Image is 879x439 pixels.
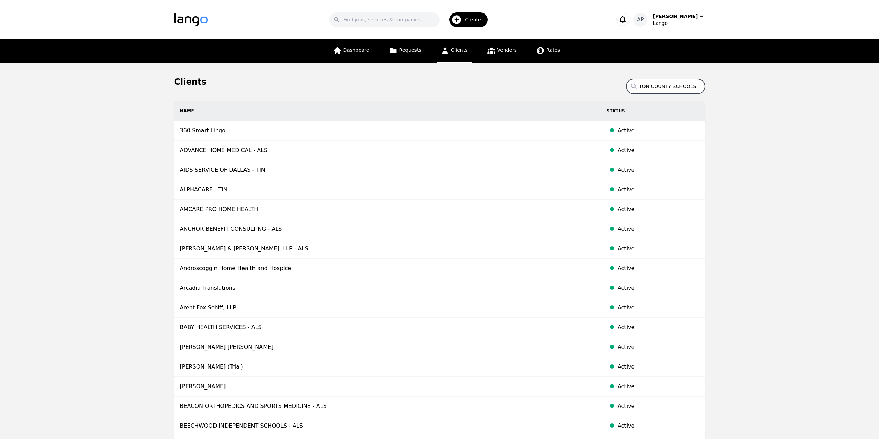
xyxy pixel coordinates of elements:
div: Active [618,422,699,430]
th: Status [601,101,705,121]
td: Androscoggin Home Health and Hospice [174,259,601,278]
a: Dashboard [329,39,374,63]
div: Active [618,126,699,135]
h1: Clients [174,76,705,87]
div: Active [618,343,699,351]
td: BEECHWOOD INDEPENDENT SCHOOLS - ALS [174,416,601,436]
div: Active [618,205,699,213]
td: AMCARE PRO HOME HEALTH [174,200,601,219]
td: ADVANCE HOME MEDICAL - ALS [174,141,601,160]
td: Arcadia Translations [174,278,601,298]
input: Search [626,79,705,94]
div: Active [618,382,699,391]
span: AP [637,16,644,24]
div: [PERSON_NAME] [653,13,698,20]
button: AP[PERSON_NAME]Lango [633,13,705,27]
td: [PERSON_NAME] & [PERSON_NAME], LLP - ALS [174,239,601,259]
td: [PERSON_NAME] (Trial) [174,357,601,377]
a: Rates [532,39,564,63]
span: Dashboard [343,47,370,53]
td: BABY HEALTH SERVICES - ALS [174,318,601,337]
input: Find jobs, services & companies [329,12,440,27]
td: ANCHOR BENEFIT CONSULTING - ALS [174,219,601,239]
div: Active [618,264,699,273]
a: Requests [385,39,426,63]
td: Arent Fox Schiff, LLP [174,298,601,318]
span: Requests [399,47,421,53]
div: Active [618,284,699,292]
button: Create [440,10,492,30]
td: BEACON ORTHOPEDICS AND SPORTS MEDICINE - ALS [174,397,601,416]
img: Logo [174,13,208,26]
div: Active [618,245,699,253]
div: Active [618,185,699,194]
a: Clients [437,39,472,63]
div: Active [618,323,699,332]
td: [PERSON_NAME] [PERSON_NAME] [174,337,601,357]
td: [PERSON_NAME] [174,377,601,397]
a: Vendors [483,39,521,63]
td: AIDS SERVICE OF DALLAS - TIN [174,160,601,180]
span: Clients [451,47,468,53]
div: Active [618,363,699,371]
div: Active [618,304,699,312]
td: ALPHACARE - TIN [174,180,601,200]
div: Active [618,402,699,410]
th: Name [174,101,601,121]
div: Active [618,166,699,174]
td: 360 Smart Lingo [174,121,601,141]
div: Active [618,225,699,233]
span: Rates [546,47,560,53]
span: Vendors [497,47,517,53]
span: Create [465,16,486,23]
div: Lango [653,20,705,27]
div: Active [618,146,699,154]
